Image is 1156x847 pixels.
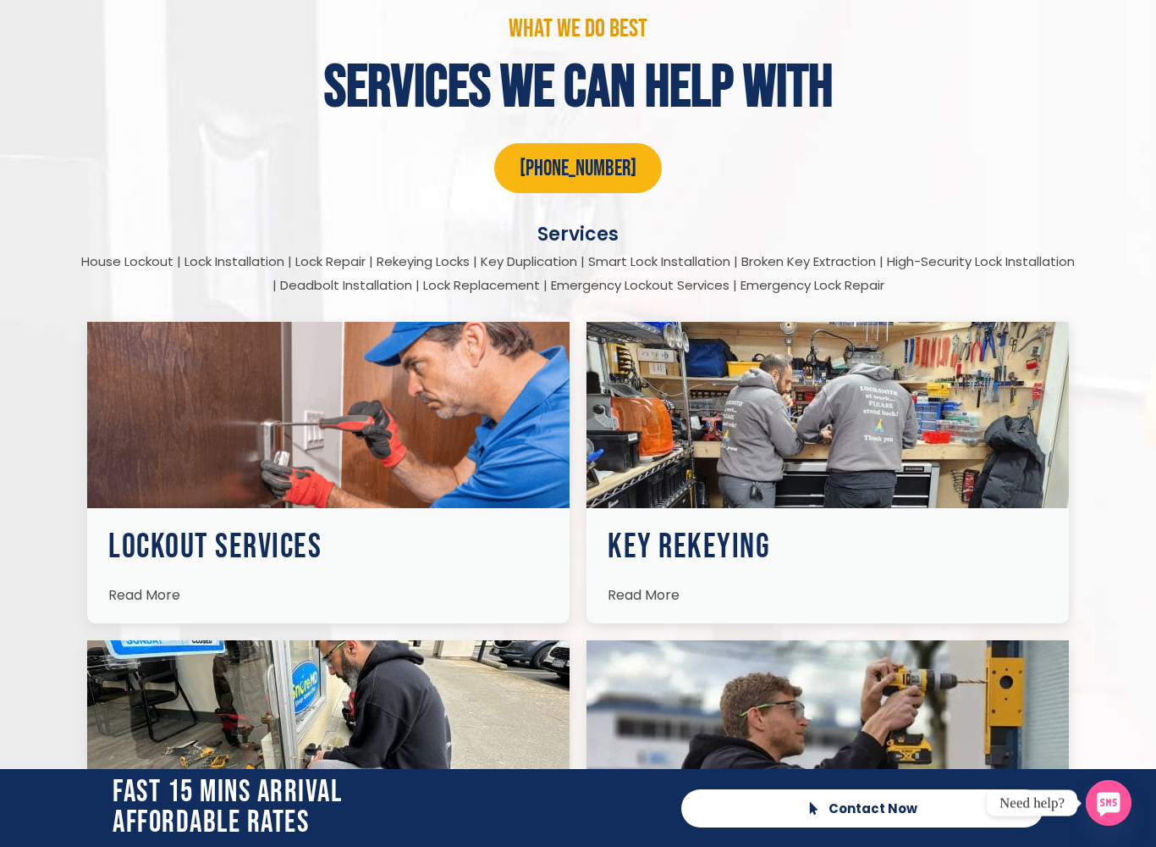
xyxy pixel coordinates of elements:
h2: Fast 15 Mins Arrival affordable rates [113,778,664,839]
span: [PHONE_NUMBER] [520,156,636,183]
h3: Lockout Services [108,530,548,564]
img: Proximity Locksmiths 14 [87,322,570,508]
div: Services [79,223,1077,246]
img: Proximity Locksmiths 16 [87,640,570,827]
a: SMS [1086,780,1131,826]
h4: services we can help with [79,58,1077,118]
h3: Key Rekeying [608,530,1048,564]
img: Proximity Locksmiths 17 [586,640,1069,827]
span: Contact Now [828,802,917,815]
img: Proximity Locksmiths 15 [586,322,1069,508]
a: Contact Now [681,789,1043,828]
span: Read More [608,585,680,605]
span: Read More [108,585,180,605]
p: what we do best [79,16,1077,42]
p: House Lockout | Lock Installation | Lock Repair | Rekeying Locks | Key Duplication | Smart Lock I... [79,250,1077,296]
a: [PHONE_NUMBER] [494,143,662,193]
